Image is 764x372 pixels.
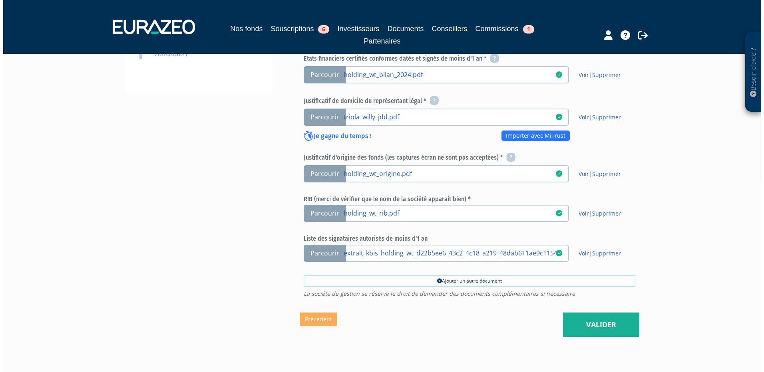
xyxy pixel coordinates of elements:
[300,97,632,106] h6: Justificatif de domicile du représentant légal *
[300,275,632,287] a: Ajouter un autre document
[300,54,632,64] h6: Etats financiers certifiés conformes datés et signés de moins d'1 an *
[340,249,553,257] a: extrait_kbis_holding_wt_d22b5ee6_43c2_4c18_a219_48dab611ae9c11543616838669160395.pdf
[109,20,192,34] img: 1732889491-logotype_eurazeo_blanc_rvb.png
[472,23,531,34] a: Commissions1
[150,49,184,58] small: Validation
[553,71,559,78] i: 15/10/2025 15:05
[300,196,632,203] h6: RIB (merci de vérifier que le nom de la société apparait bien) *
[575,71,618,79] span: |
[296,313,334,326] a: Précédent
[589,71,618,79] a: Supprimer
[575,249,618,257] span: |
[340,209,553,217] a: holding_wt_rib.pdf
[498,131,567,141] a: Importer avec MiTrust
[360,36,397,47] a: Partenaires
[553,170,559,177] i: 15/10/2025 15:05
[300,235,632,242] h6: Liste des signataires autorisés de moins d'1 an
[575,170,586,178] a: Voir
[520,25,531,34] span: 1
[575,71,586,79] a: Voir
[300,245,343,262] span: Parcourir
[553,210,559,216] i: 15/10/2025 15:05
[589,113,618,121] a: Supprimer
[575,113,586,121] a: Voir
[746,36,755,108] p: Besoin d'aide ?
[589,170,618,178] a: Supprimer
[589,210,618,217] a: Supprimer
[300,153,632,163] h6: Justificatif d'origine des fonds (les captures écran ne sont pas acceptées) *
[267,23,326,34] a: Souscriptions6
[300,109,343,126] span: Parcourir
[340,169,553,177] a: holding_wt_origine.pdf
[227,23,259,36] a: Nos fonds
[553,250,559,256] i: 15/10/2025 15:05
[300,66,343,83] span: Parcourir
[340,113,553,121] a: triola_willy_jdd.pdf
[334,23,376,34] a: Investisseurs
[300,165,343,182] span: Parcourir
[300,131,368,142] p: Je gagne du temps !
[560,313,636,337] a: Valider
[575,210,618,218] span: |
[340,70,553,78] a: holding_wt_bilan_2024.pdf
[300,205,343,222] span: Parcourir
[315,25,326,34] span: 6
[575,170,618,178] span: |
[553,114,559,120] i: 15/10/2025 15:21
[575,249,586,257] a: Voir
[300,291,632,297] span: La société de gestion se réserve le droit de demander des documents complémentaires si nécessaire
[575,113,618,121] span: |
[575,210,586,217] a: Voir
[384,23,421,34] a: Documents
[589,249,618,257] a: Supprimer
[429,23,464,34] a: Conseillers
